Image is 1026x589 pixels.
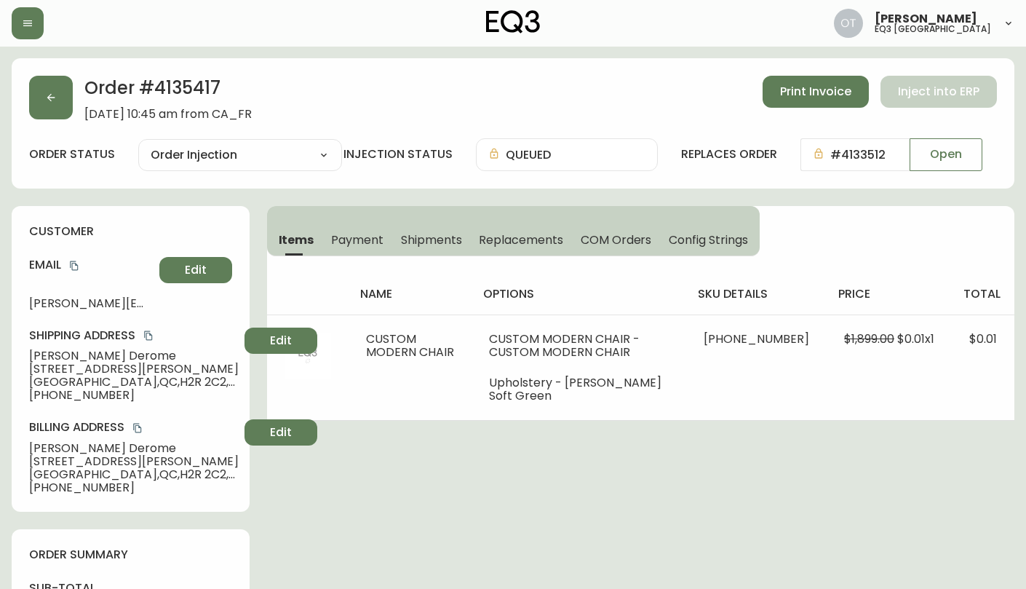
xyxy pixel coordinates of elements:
span: $1,899.00 [844,331,894,347]
button: copy [141,328,156,343]
button: Edit [159,257,232,283]
span: $0.01 x 1 [897,331,934,347]
span: Items [279,232,314,248]
h4: name [360,286,460,302]
img: 404Image.svg [285,333,331,379]
span: Payment [331,232,383,248]
button: Edit [244,328,317,354]
span: Open [930,146,962,162]
button: Edit [244,419,317,446]
button: copy [130,421,145,435]
h4: Shipping Address [29,328,239,344]
span: $0.01 [969,331,997,347]
span: [PERSON_NAME] Derome [29,349,239,363]
h5: eq3 [GEOGRAPHIC_DATA] [875,25,991,33]
h4: order summary [29,547,232,563]
span: [PERSON_NAME][EMAIL_ADDRESS][PERSON_NAME][DOMAIN_NAME] [29,297,154,310]
span: CUSTOM MODERN CHAIR [366,331,454,360]
span: Edit [270,333,292,349]
span: [GEOGRAPHIC_DATA] , QC , H2R 2C2 , CA [29,468,239,481]
span: [PHONE_NUMBER] [29,389,239,402]
button: Print Invoice [763,76,869,108]
label: order status [29,146,115,162]
span: [PERSON_NAME] [875,13,977,25]
button: copy [67,258,81,273]
span: Print Invoice [780,84,851,100]
h4: price [838,286,940,302]
span: [PHONE_NUMBER] [704,331,809,347]
li: Upholstery - [PERSON_NAME] Soft Green [489,376,669,403]
span: Config Strings [669,232,747,248]
h4: replaces order [681,146,777,162]
h4: options [483,286,675,302]
h4: sku details [698,286,815,302]
h4: injection status [343,146,453,162]
span: [PHONE_NUMBER] [29,481,239,494]
span: COM Orders [581,232,652,248]
li: CUSTOM MODERN CHAIR - CUSTOM MODERN CHAIR [489,333,669,359]
span: [PERSON_NAME] Derome [29,442,239,455]
h4: customer [29,224,232,240]
h4: Email [29,257,154,273]
span: [STREET_ADDRESS][PERSON_NAME] [29,455,239,468]
img: logo [486,10,540,33]
h4: Billing Address [29,419,239,435]
h2: Order # 4135417 [84,76,252,108]
span: Edit [185,262,207,278]
h4: total [963,286,1003,302]
span: Replacements [479,232,562,248]
span: [GEOGRAPHIC_DATA] , QC , H2R 2C2 , CA [29,376,239,389]
span: [DATE] 10:45 am from CA_FR [84,108,252,121]
span: Edit [270,424,292,440]
span: [STREET_ADDRESS][PERSON_NAME] [29,363,239,376]
img: 5d4d18d254ded55077432b49c4cb2919 [834,9,863,38]
span: Shipments [401,232,462,248]
button: Open [910,138,982,171]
